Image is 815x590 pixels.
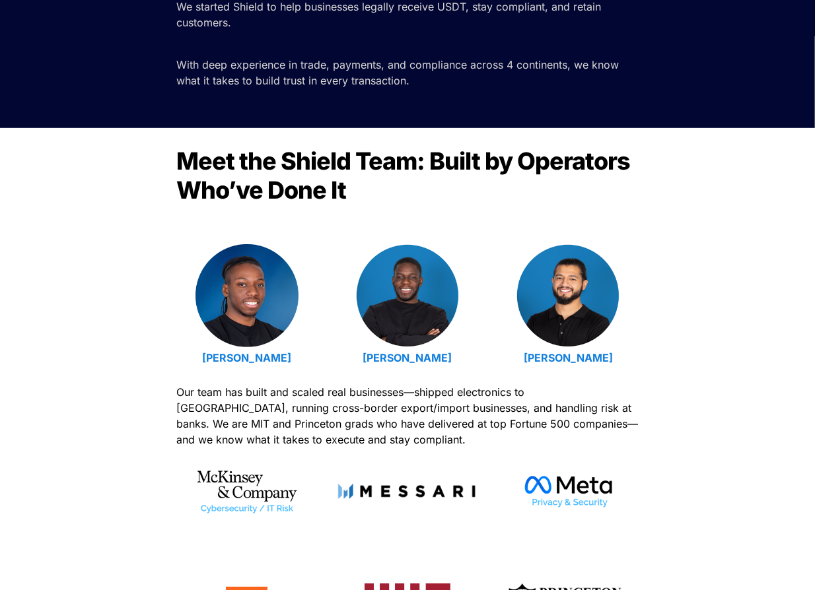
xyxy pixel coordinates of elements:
a: [PERSON_NAME] [202,351,291,364]
a: [PERSON_NAME] [363,351,452,364]
span: With deep experience in trade, payments, and compliance across 4 continents, we know what it take... [176,58,622,87]
span: Our team has built and scaled real businesses—shipped electronics to [GEOGRAPHIC_DATA], running c... [176,385,641,446]
span: Meet the Shield Team: Built by Operators Who’ve Done It [176,147,635,205]
a: [PERSON_NAME] [524,351,613,364]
